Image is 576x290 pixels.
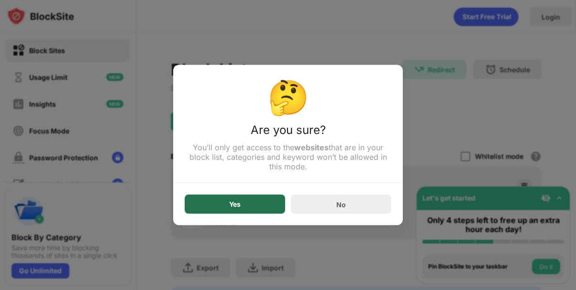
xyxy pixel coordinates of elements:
[185,77,391,117] div: 🤔
[185,123,391,143] div: Are you sure?
[336,200,346,208] div: No
[294,143,329,152] strong: websites
[229,201,241,208] div: Yes
[185,143,391,171] div: You’ll only get access to the that are in your block list, categories and keyword won’t be allowe...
